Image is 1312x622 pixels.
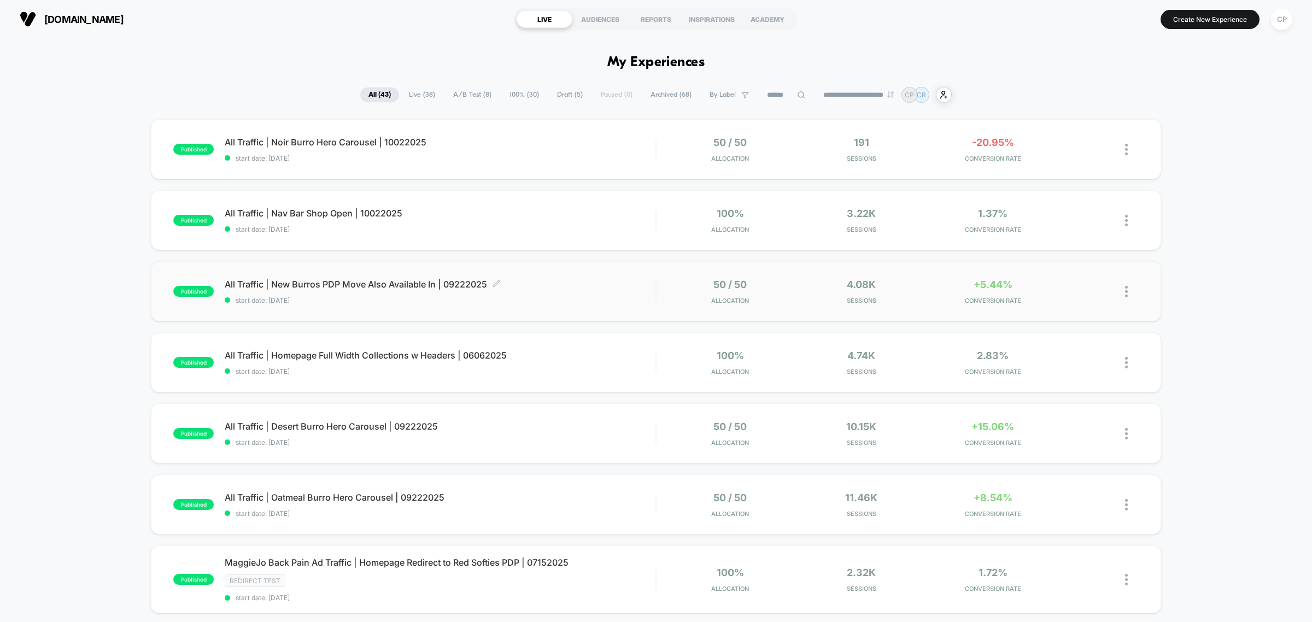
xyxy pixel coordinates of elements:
[847,567,876,578] span: 2.32k
[1125,574,1128,585] img: close
[1125,499,1128,510] img: close
[974,492,1012,503] span: +8.54%
[930,585,1056,592] span: CONVERSION RATE
[799,155,924,162] span: Sessions
[711,368,749,375] span: Allocation
[607,55,705,71] h1: My Experiences
[225,557,655,568] span: MaggieJo Back Pain Ad Traffic | Homepage Redirect to Red Softies PDP | 07152025
[549,87,591,102] span: Draft ( 5 )
[1125,215,1128,226] img: close
[977,350,1009,361] span: 2.83%
[799,226,924,233] span: Sessions
[225,492,655,503] span: All Traffic | Oatmeal Burro Hero Carousel | 09222025
[979,567,1008,578] span: 1.72%
[1125,428,1128,439] img: close
[225,509,655,518] span: start date: [DATE]
[173,286,214,297] span: published
[930,510,1056,518] span: CONVERSION RATE
[1268,8,1296,31] button: CP
[711,226,749,233] span: Allocation
[711,510,749,518] span: Allocation
[401,87,443,102] span: Live ( 38 )
[713,279,747,290] span: 50 / 50
[854,137,869,148] span: 191
[717,208,744,219] span: 100%
[930,297,1056,304] span: CONVERSION RATE
[225,137,655,148] span: All Traffic | Noir Burro Hero Carousel | 10022025
[799,585,924,592] span: Sessions
[1161,10,1260,29] button: Create New Experience
[917,91,926,99] p: CR
[717,350,744,361] span: 100%
[225,594,655,602] span: start date: [DATE]
[845,492,877,503] span: 11.46k
[225,574,285,587] span: Redirect Test
[930,226,1056,233] span: CONVERSION RATE
[173,144,214,155] span: published
[713,492,747,503] span: 50 / 50
[887,91,894,98] img: end
[628,10,684,28] div: REPORTS
[642,87,700,102] span: Archived ( 68 )
[799,510,924,518] span: Sessions
[445,87,500,102] span: A/B Test ( 8 )
[971,421,1014,432] span: +15.06%
[572,10,628,28] div: AUDIENCES
[799,368,924,375] span: Sessions
[225,154,655,162] span: start date: [DATE]
[360,87,399,102] span: All ( 43 )
[684,10,740,28] div: INSPIRATIONS
[173,428,214,439] span: published
[225,350,655,361] span: All Traffic | Homepage Full Width Collections w Headers | 06062025
[713,421,747,432] span: 50 / 50
[225,367,655,375] span: start date: [DATE]
[740,10,795,28] div: ACADEMY
[847,279,876,290] span: 4.08k
[44,14,124,25] span: [DOMAIN_NAME]
[978,208,1008,219] span: 1.37%
[173,574,214,585] span: published
[713,137,747,148] span: 50 / 50
[225,279,655,290] span: All Traffic | New Burros PDP Move Also Available In | 09222025
[225,296,655,304] span: start date: [DATE]
[847,350,875,361] span: 4.74k
[225,225,655,233] span: start date: [DATE]
[717,567,744,578] span: 100%
[501,87,547,102] span: 100% ( 30 )
[711,297,749,304] span: Allocation
[1125,144,1128,155] img: close
[1125,286,1128,297] img: close
[225,421,655,432] span: All Traffic | Desert Burro Hero Carousel | 09222025
[517,10,572,28] div: LIVE
[930,368,1056,375] span: CONVERSION RATE
[972,137,1014,148] span: -20.95%
[711,155,749,162] span: Allocation
[173,215,214,226] span: published
[799,297,924,304] span: Sessions
[1271,9,1292,30] div: CP
[846,421,876,432] span: 10.15k
[225,438,655,447] span: start date: [DATE]
[173,499,214,510] span: published
[16,10,127,28] button: [DOMAIN_NAME]
[905,91,914,99] p: CP
[974,279,1012,290] span: +5.44%
[710,91,736,99] span: By Label
[930,439,1056,447] span: CONVERSION RATE
[711,439,749,447] span: Allocation
[930,155,1056,162] span: CONVERSION RATE
[799,439,924,447] span: Sessions
[225,208,655,219] span: All Traffic | Nav Bar Shop Open | 10022025
[847,208,876,219] span: 3.22k
[711,585,749,592] span: Allocation
[20,11,36,27] img: Visually logo
[1125,357,1128,368] img: close
[173,357,214,368] span: published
